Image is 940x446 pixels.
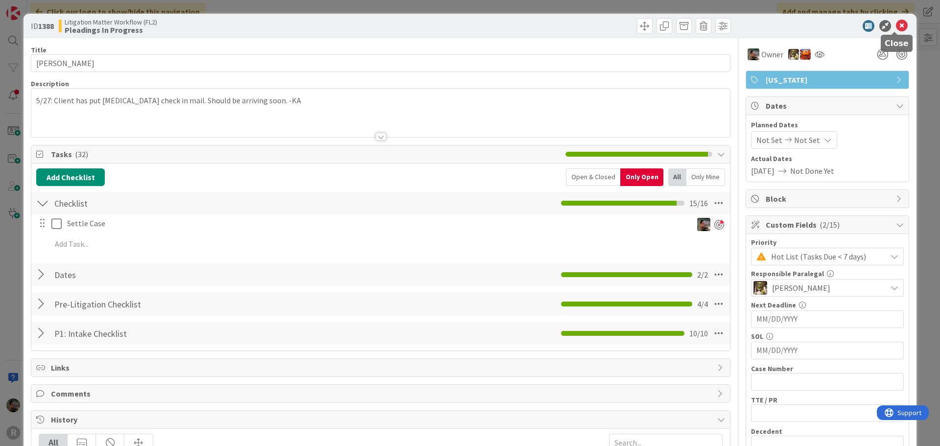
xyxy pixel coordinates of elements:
[51,266,271,283] input: Add Checklist...
[772,282,830,294] span: [PERSON_NAME]
[885,39,909,48] h5: Close
[820,220,840,230] span: ( 2/15 )
[65,18,157,26] span: Litigation Matter Workflow (FL2)
[800,49,811,60] img: KA
[756,342,898,359] input: MM/DD/YYYY
[766,74,891,86] span: [US_STATE]
[751,396,777,404] label: TTE / PR
[51,362,712,374] span: Links
[756,134,782,146] span: Not Set
[766,100,891,112] span: Dates
[31,20,54,32] span: ID
[766,193,891,205] span: Block
[31,79,69,88] span: Description
[751,427,782,436] label: Decedent
[788,49,799,60] img: DG
[751,333,904,340] div: SOL
[751,154,904,164] span: Actual Dates
[36,95,725,106] p: 5/27: Client has put [MEDICAL_DATA] check in mail. Should be arriving soon. -KA
[751,270,904,277] div: Responsible Paralegal
[31,46,47,54] label: Title
[751,120,904,130] span: Planned Dates
[566,168,620,186] div: Open & Closed
[761,48,783,60] span: Owner
[756,311,898,328] input: MM/DD/YYYY
[51,325,271,342] input: Add Checklist...
[21,1,45,13] span: Support
[620,168,663,186] div: Only Open
[65,26,157,34] b: Pleadings In Progress
[668,168,686,186] div: All
[67,218,688,229] p: Settle Case
[51,194,271,212] input: Add Checklist...
[771,250,882,263] span: Hot List (Tasks Due < 7 days)
[689,197,708,209] span: 15 / 16
[689,328,708,339] span: 10 / 10
[36,168,105,186] button: Add Checklist
[686,168,725,186] div: Only Mine
[31,54,730,72] input: type card name here...
[75,149,88,159] span: ( 32 )
[794,134,820,146] span: Not Set
[51,148,561,160] span: Tasks
[697,269,708,281] span: 2 / 2
[790,165,834,177] span: Not Done Yet
[51,295,271,313] input: Add Checklist...
[697,298,708,310] span: 4 / 4
[697,218,710,231] img: MW
[751,165,775,177] span: [DATE]
[748,48,759,60] img: MW
[751,302,904,308] div: Next Deadline
[38,21,54,31] b: 1388
[766,219,891,231] span: Custom Fields
[51,414,712,425] span: History
[751,239,904,246] div: Priority
[51,388,712,399] span: Comments
[751,364,793,373] label: Case Number
[753,281,767,295] img: DG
